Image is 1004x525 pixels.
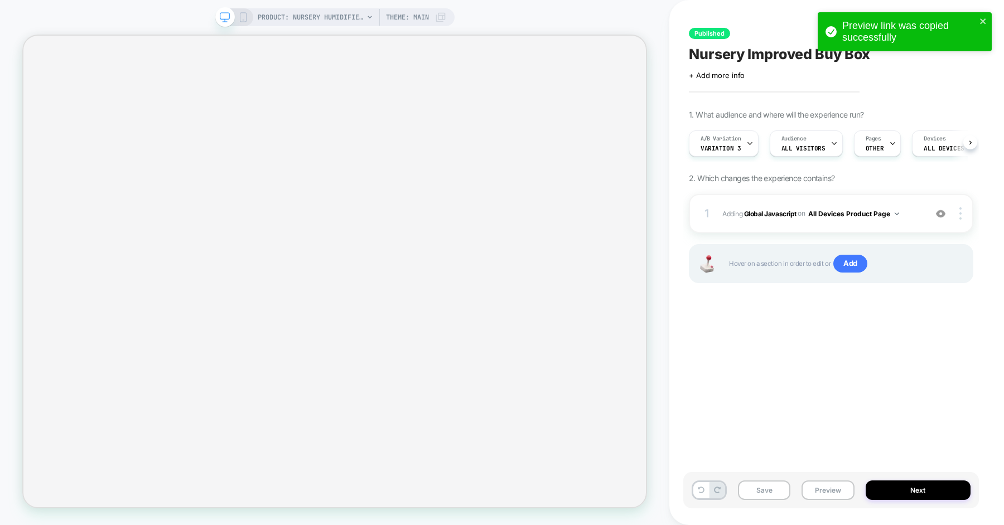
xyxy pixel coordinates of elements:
button: Save [738,480,790,500]
button: Preview [802,480,854,500]
span: 2. Which changes the experience contains? [689,173,834,183]
span: Audience [781,135,807,143]
span: 1. What audience and where will the experience run? [689,110,863,119]
span: Published [689,28,730,39]
button: Next [866,480,971,500]
img: close [959,207,962,220]
span: Devices [924,135,945,143]
span: OTHER [866,144,884,152]
span: Theme: MAIN [386,8,429,26]
span: A/B Variation [701,135,741,143]
div: Preview link was copied successfully [842,20,976,43]
button: close [979,17,987,27]
span: PRODUCT: Nursery Humidifier 2.0 [little dreams by canopy] [258,8,364,26]
span: Pages [866,135,881,143]
span: on [798,207,805,220]
img: Joystick [696,255,718,273]
span: Hover on a section in order to edit or [729,255,961,273]
img: crossed eye [936,209,945,218]
div: 1 [701,203,712,223]
iframe: To enrich screen reader interactions, please activate Accessibility in Grammarly extension settings [23,36,646,506]
span: All Visitors [781,144,826,152]
span: Add [833,255,867,273]
img: down arrow [895,212,899,215]
button: All Devices Product Page [808,207,899,221]
span: ALL DEVICES [924,144,964,152]
span: Adding [722,207,920,221]
span: + Add more info [689,71,745,80]
b: Global Javascript [744,209,797,217]
span: Nursery Improved Buy Box [689,46,870,62]
span: Variation 3 [701,144,741,152]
